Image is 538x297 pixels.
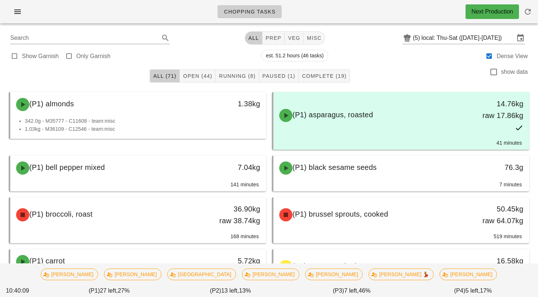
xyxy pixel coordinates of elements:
div: (P2) 13% [170,285,291,296]
label: Only Garnish [76,53,111,60]
span: [PERSON_NAME] [445,269,493,280]
li: 342.0g - M35777 - C11608 - team:misc [25,117,260,125]
span: All (71) [153,73,176,79]
div: 76.3g [469,161,523,173]
span: 7 left, [344,287,359,294]
span: Paused (1) [262,73,295,79]
button: misc [303,31,325,45]
div: 168 minutes [18,232,259,243]
div: (5) [413,34,422,42]
button: All [245,31,262,45]
span: Chopping Tasks [224,9,276,15]
div: 50.45kg raw 64.07kg [469,203,523,226]
span: (P1) bell pepper mixed [29,163,105,171]
span: [PERSON_NAME] [247,269,295,280]
div: (P3) 46% [291,285,412,296]
a: Chopping Tasks [217,5,282,18]
span: Open (44) [183,73,212,79]
span: misc [306,35,321,41]
label: show data [501,68,528,76]
div: 36.90kg raw 38.74kg [206,203,260,226]
button: Paused (1) [259,69,299,83]
span: veg [288,35,300,41]
div: 141 minutes [18,180,259,191]
button: Open (44) [180,69,216,83]
div: (P1) 27% [49,285,170,296]
span: (P1) asparagus, roasted [292,111,373,119]
button: prep [262,31,285,45]
span: Complete (19) [302,73,347,79]
label: Show Garnish [22,53,59,60]
span: (P1) almonds [29,100,74,108]
div: Next Production [471,7,513,16]
span: (P1) carrot, cooked [292,262,356,270]
div: 519 minutes [281,232,522,243]
span: [PERSON_NAME] [109,269,157,280]
span: [PERSON_NAME] [310,269,358,280]
span: prep [265,35,281,41]
button: Complete (19) [299,69,350,83]
div: (P4) 17% [412,285,534,296]
div: 7 minutes [281,180,522,191]
div: 5.72kg [206,255,260,267]
div: 1.38kg [206,98,260,110]
button: Running (8) [216,69,259,83]
div: 7.04kg [206,161,260,173]
span: (P1) carrot [29,257,65,265]
span: [PERSON_NAME] 💃 [374,269,429,280]
div: 41 minutes [281,139,522,150]
span: [GEOGRAPHIC_DATA] [172,269,232,280]
span: (P1) broccoli, roast [29,210,93,218]
button: veg [285,31,304,45]
label: Dense View [497,53,528,60]
div: 16.58kg raw 20.89kg [469,255,523,278]
div: 10:40:09 [4,285,49,296]
span: Running (8) [218,73,255,79]
div: 14.76kg raw 17.86kg [469,98,523,121]
span: 13 left, [221,287,239,294]
span: All [248,35,259,41]
span: [PERSON_NAME] [45,269,93,280]
button: All (71) [150,69,180,83]
span: (P1) brussel sprouts, cooked [292,210,388,218]
li: 1.03kg - M36109 - C12546 - team:misc [25,125,260,133]
span: (P1) black sesame seeds [292,163,377,171]
span: 5 left, [466,287,480,294]
span: est. 51.2 hours (46 tasks) [266,50,324,61]
span: 27 left, [100,287,118,294]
